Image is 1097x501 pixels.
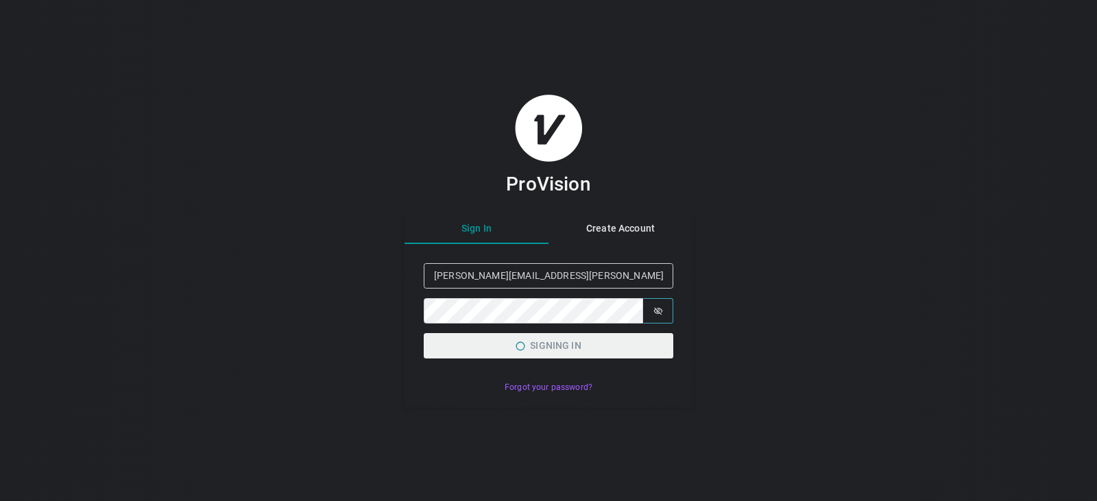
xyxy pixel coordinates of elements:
[497,378,599,398] button: Forgot your password?
[516,339,581,353] span: Signing in
[506,172,590,196] h3: ProVision
[424,333,673,358] button: Signing in
[548,214,692,244] button: Create Account
[424,263,673,289] input: Email
[405,214,548,244] button: Sign In
[643,298,673,323] button: Show password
